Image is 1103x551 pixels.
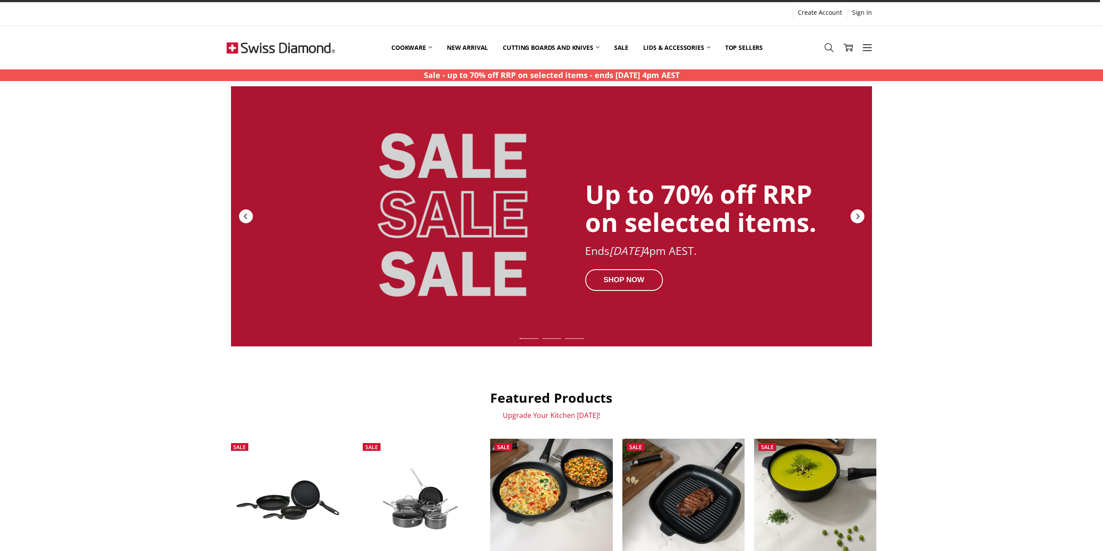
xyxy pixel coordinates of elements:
div: Slide 2 of 7 [540,333,563,344]
div: Up to 70% off RRP on selected items. [585,180,817,236]
span: Sale [233,443,246,451]
a: Cutting boards and knives [495,28,607,67]
span: Sale [497,443,510,451]
a: Create Account [793,7,847,19]
span: Sale [761,443,774,451]
h2: Featured Products [227,390,877,406]
strong: Sale - up to 70% off RRP on selected items - ends [DATE] 4pm AEST [424,70,680,80]
span: Sale [365,443,378,451]
a: Cookware [384,28,439,67]
div: Next [849,209,865,224]
a: Sign In [847,7,877,19]
a: Lids & Accessories [636,28,717,67]
div: Slide 1 of 7 [518,333,540,344]
span: Sale [629,443,642,451]
em: [DATE] [609,243,643,258]
div: SHOP NOW [585,269,663,290]
img: Free Shipping On Every Order [227,26,335,69]
a: Sale [607,28,636,67]
div: Ends 4pm AEST. [585,245,817,257]
p: Upgrade Your Kitchen [DATE]! [227,411,877,420]
a: Top Sellers [718,28,770,67]
img: XD Nonstick 3 Piece Fry Pan set - 20CM, 24CM & 28CM [227,469,349,531]
div: Previous [238,209,254,224]
div: Slide 3 of 7 [563,333,586,344]
a: Redirect to https://swissdiamond.com.au/cookware/shop-by-collection/premium-steel-dlx/ [231,86,872,346]
a: New arrival [439,28,495,67]
img: Swiss Diamond Hard Anodised 5 pc set (20 & 28cm fry pan, 16cm sauce pan w lid, 24x7cm saute pan w... [358,459,481,541]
